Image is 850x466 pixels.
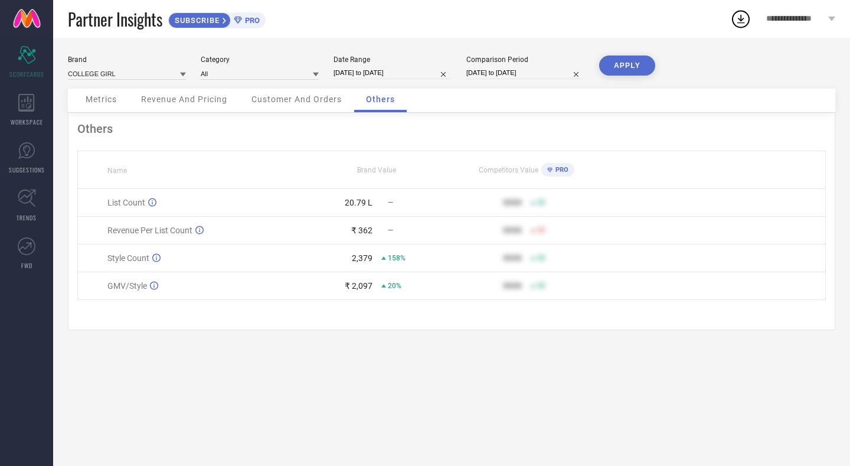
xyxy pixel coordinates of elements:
[168,9,266,28] a: SUBSCRIBEPRO
[107,226,192,235] span: Revenue Per List Count
[388,226,393,234] span: —
[357,166,396,174] span: Brand Value
[107,198,145,207] span: List Count
[537,282,545,290] span: 50
[345,281,372,291] div: ₹ 2,097
[68,56,186,64] div: Brand
[503,281,522,291] div: 9999
[466,67,584,79] input: Select comparison period
[479,166,538,174] span: Competitors Value
[366,94,395,104] span: Others
[107,281,147,291] span: GMV/Style
[169,16,223,25] span: SUBSCRIBE
[334,56,452,64] div: Date Range
[11,118,43,126] span: WORKSPACE
[251,94,342,104] span: Customer And Orders
[730,8,751,30] div: Open download list
[107,167,127,175] span: Name
[141,94,227,104] span: Revenue And Pricing
[345,198,372,207] div: 20.79 L
[503,226,522,235] div: 9999
[77,122,826,136] div: Others
[351,226,372,235] div: ₹ 362
[388,254,406,262] span: 158%
[9,165,45,174] span: SUGGESTIONS
[552,166,568,174] span: PRO
[242,16,260,25] span: PRO
[599,56,655,76] button: APPLY
[334,67,452,79] input: Select date range
[537,198,545,207] span: 50
[201,56,319,64] div: Category
[107,253,149,263] span: Style Count
[86,94,117,104] span: Metrics
[352,253,372,263] div: 2,379
[21,261,32,270] span: FWD
[537,254,545,262] span: 50
[68,7,162,31] span: Partner Insights
[388,282,401,290] span: 20%
[17,213,37,222] span: TRENDS
[9,70,44,79] span: SCORECARDS
[537,226,545,234] span: 50
[503,198,522,207] div: 9999
[503,253,522,263] div: 9999
[388,198,393,207] span: —
[466,56,584,64] div: Comparison Period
